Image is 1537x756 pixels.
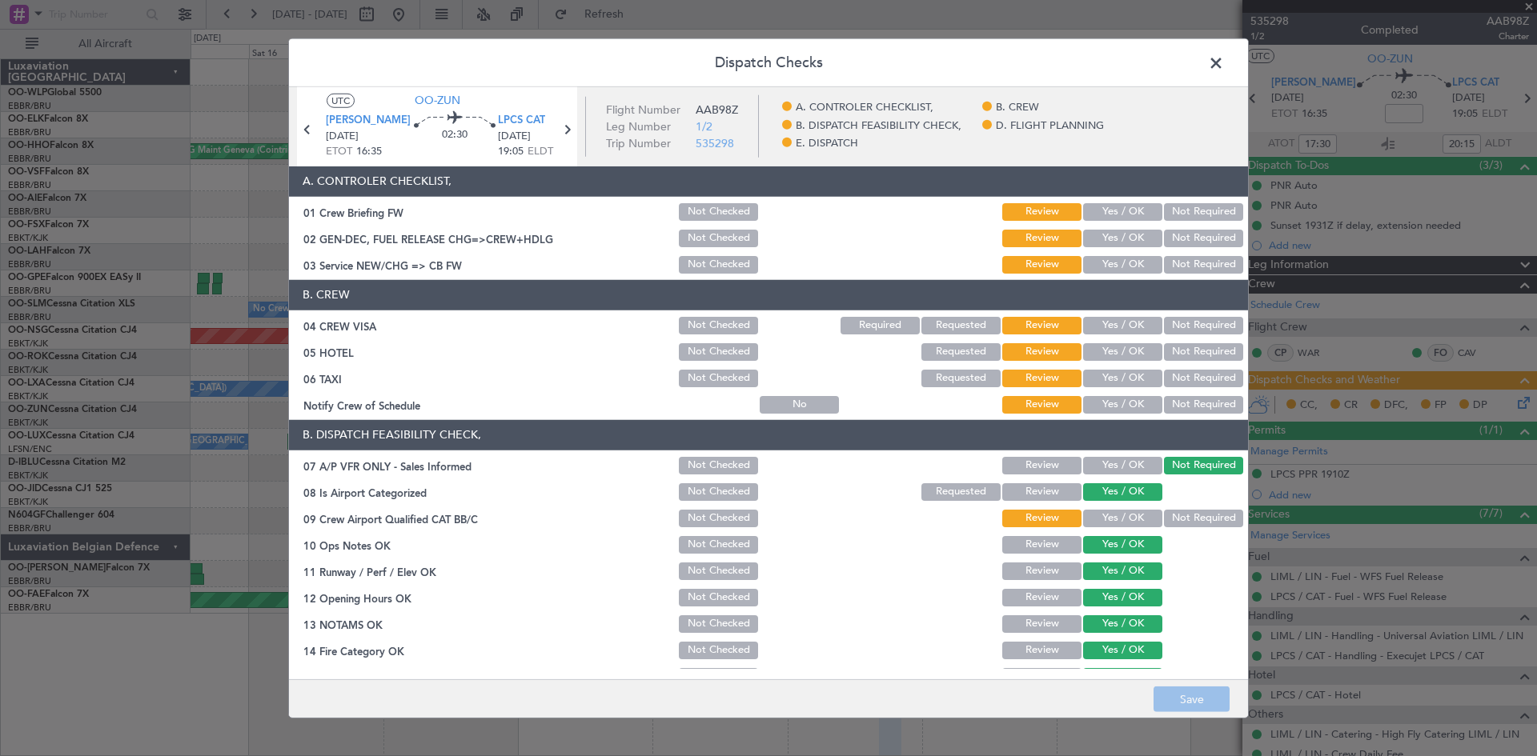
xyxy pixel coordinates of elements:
button: Not Required [1164,396,1243,414]
button: Not Required [1164,203,1243,221]
button: Not Required [1164,343,1243,361]
button: Not Required [1164,230,1243,247]
button: Not Required [1164,370,1243,387]
header: Dispatch Checks [289,38,1248,86]
button: Not Required [1164,256,1243,274]
button: Not Required [1164,457,1243,474]
button: Not Required [1164,510,1243,527]
button: Not Required [1164,317,1243,334]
